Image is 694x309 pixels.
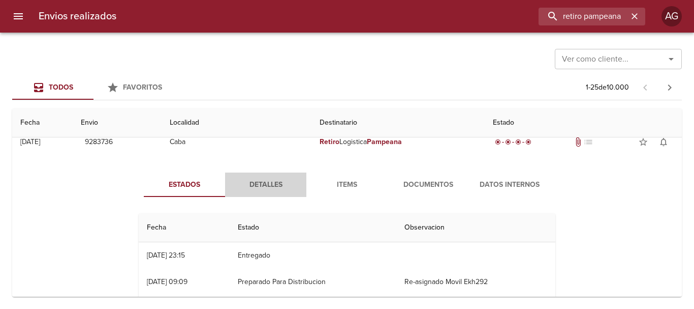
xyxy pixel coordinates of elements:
span: Todos [49,83,73,92]
span: Tiene documentos adjuntos [573,137,583,147]
div: Tabs Envios [12,75,175,100]
th: Estado [485,108,682,137]
td: Preparado Para Distribucion [230,269,396,295]
td: Caba [162,124,311,160]
th: Fecha [139,213,230,242]
button: menu [6,4,30,29]
em: Retiro [320,137,339,146]
span: Pagina siguiente [657,75,682,100]
h6: Envios realizados [39,8,116,24]
th: Localidad [162,108,311,137]
div: Abrir información de usuario [661,6,682,26]
span: No tiene pedido asociado [583,137,593,147]
th: Envio [73,108,162,137]
div: [DATE] 09:09 [147,277,187,286]
div: AG [661,6,682,26]
div: [DATE] [20,137,40,146]
span: 9283736 [85,136,113,149]
span: Detalles [231,179,300,191]
td: Entregado [230,242,396,269]
span: Favoritos [123,83,162,92]
span: radio_button_checked [495,139,501,145]
th: Destinatario [311,108,485,137]
th: Observacion [396,213,555,242]
th: Fecha [12,108,73,137]
input: buscar [539,8,628,25]
button: Agregar a favoritos [633,132,653,152]
button: 9283736 [81,133,117,152]
th: Estado [230,213,396,242]
span: Datos Internos [475,179,544,191]
span: notifications_none [658,137,669,147]
td: Logistica [311,124,485,160]
div: Entregado [493,137,533,147]
span: radio_button_checked [505,139,511,145]
span: Items [312,179,382,191]
p: 1 - 25 de 10.000 [586,82,629,93]
span: radio_button_checked [525,139,531,145]
span: Pagina anterior [633,82,657,92]
span: Documentos [394,179,463,191]
button: Abrir [664,52,678,66]
span: star_border [638,137,648,147]
td: Re-asignado Movil Ekh292 [396,269,555,295]
span: radio_button_checked [515,139,521,145]
div: Tabs detalle de guia [144,173,550,197]
span: Estados [150,179,219,191]
button: Activar notificaciones [653,132,674,152]
em: Pampeana [367,137,402,146]
div: [DATE] 23:15 [147,251,185,260]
